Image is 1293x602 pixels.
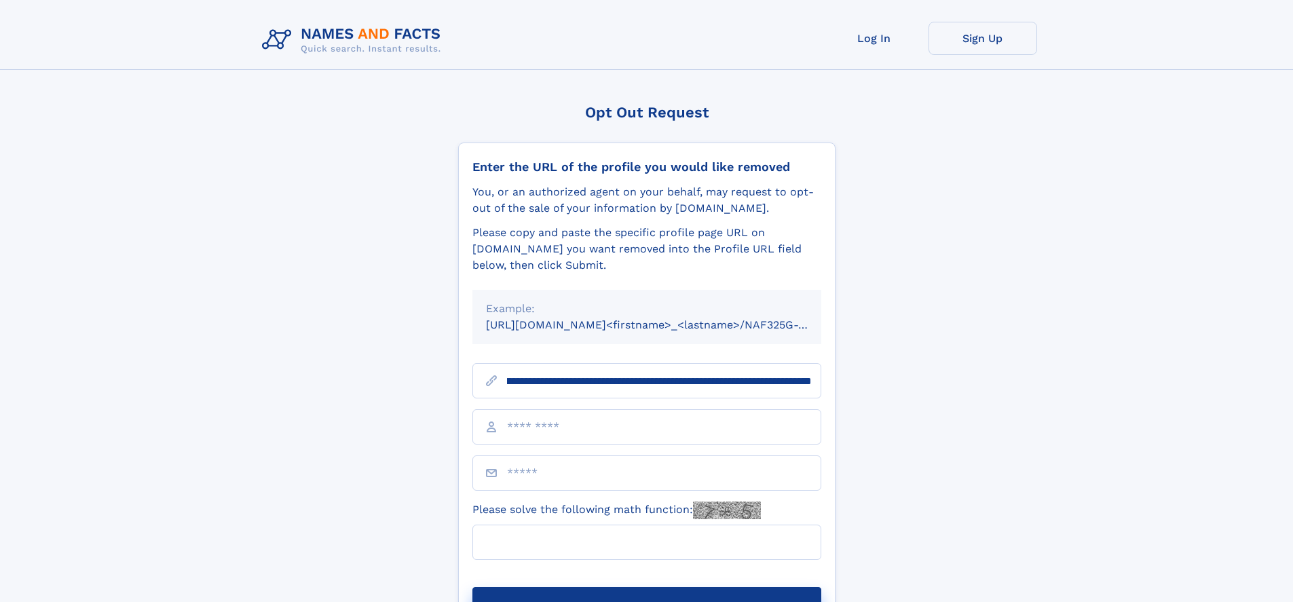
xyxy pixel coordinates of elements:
[458,104,836,121] div: Opt Out Request
[472,225,821,274] div: Please copy and paste the specific profile page URL on [DOMAIN_NAME] you want removed into the Pr...
[929,22,1037,55] a: Sign Up
[472,184,821,217] div: You, or an authorized agent on your behalf, may request to opt-out of the sale of your informatio...
[257,22,452,58] img: Logo Names and Facts
[472,502,761,519] label: Please solve the following math function:
[472,159,821,174] div: Enter the URL of the profile you would like removed
[486,318,847,331] small: [URL][DOMAIN_NAME]<firstname>_<lastname>/NAF325G-xxxxxxxx
[486,301,808,317] div: Example:
[820,22,929,55] a: Log In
